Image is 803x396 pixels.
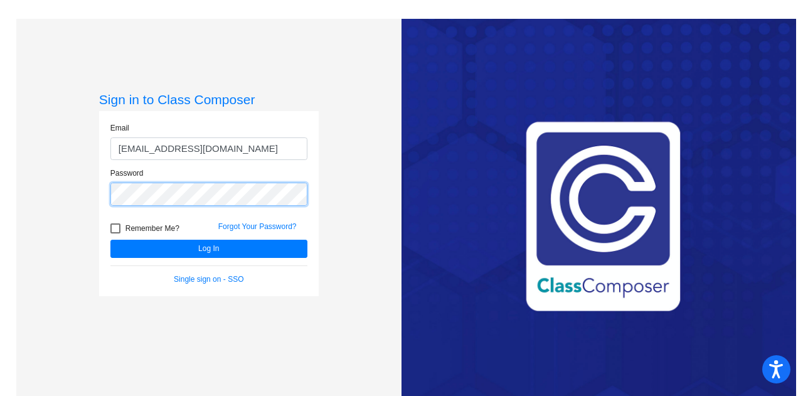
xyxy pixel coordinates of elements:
h3: Sign in to Class Composer [99,92,319,107]
span: Remember Me? [125,221,179,236]
label: Email [110,122,129,134]
a: Forgot Your Password? [218,222,297,231]
label: Password [110,168,144,179]
a: Single sign on - SSO [174,275,243,284]
button: Log In [110,240,307,258]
